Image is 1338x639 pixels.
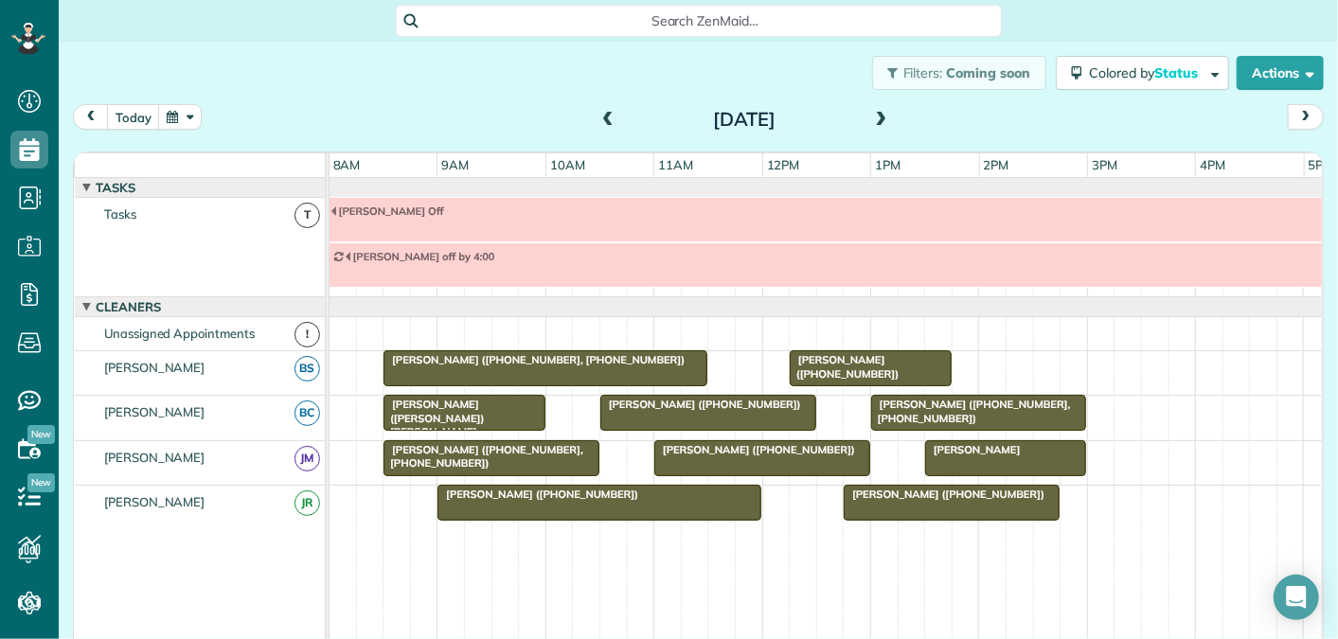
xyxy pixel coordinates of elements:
[330,204,445,218] span: [PERSON_NAME] Off
[654,157,697,172] span: 11am
[294,322,320,347] span: !
[1089,64,1204,81] span: Colored by
[1196,157,1229,172] span: 4pm
[763,157,804,172] span: 12pm
[100,360,209,375] span: [PERSON_NAME]
[27,425,55,444] span: New
[843,488,1045,501] span: [PERSON_NAME] ([PHONE_NUMBER])
[100,326,259,341] span: Unassigned Appointments
[383,398,491,465] span: [PERSON_NAME] ([PERSON_NAME]) [PERSON_NAME] ([PHONE_NUMBER], [PHONE_NUMBER])
[653,443,856,456] span: [PERSON_NAME] ([PHONE_NUMBER])
[294,400,320,426] span: BC
[1088,157,1121,172] span: 3pm
[330,157,365,172] span: 8am
[294,446,320,471] span: JM
[1274,575,1319,620] div: Open Intercom Messenger
[107,104,160,130] button: today
[870,398,1071,424] span: [PERSON_NAME] ([PHONE_NUMBER], [PHONE_NUMBER])
[903,64,943,81] span: Filters:
[871,157,904,172] span: 1pm
[100,450,209,465] span: [PERSON_NAME]
[980,157,1013,172] span: 2pm
[1288,104,1324,130] button: next
[546,157,589,172] span: 10am
[946,64,1031,81] span: Coming soon
[924,443,1022,456] span: [PERSON_NAME]
[1237,56,1324,90] button: Actions
[73,104,109,130] button: prev
[27,473,55,492] span: New
[294,490,320,516] span: JR
[1305,157,1338,172] span: 5pm
[92,299,165,314] span: Cleaners
[92,180,139,195] span: Tasks
[294,203,320,228] span: T
[383,353,686,366] span: [PERSON_NAME] ([PHONE_NUMBER], [PHONE_NUMBER])
[1056,56,1229,90] button: Colored byStatus
[344,250,496,263] span: [PERSON_NAME] off by 4:00
[383,443,583,470] span: [PERSON_NAME] ([PHONE_NUMBER], [PHONE_NUMBER])
[626,109,863,130] h2: [DATE]
[100,404,209,419] span: [PERSON_NAME]
[294,356,320,382] span: BS
[100,494,209,509] span: [PERSON_NAME]
[789,353,900,380] span: [PERSON_NAME] ([PHONE_NUMBER])
[437,488,639,501] span: [PERSON_NAME] ([PHONE_NUMBER])
[100,206,140,222] span: Tasks
[1154,64,1201,81] span: Status
[599,398,802,411] span: [PERSON_NAME] ([PHONE_NUMBER])
[437,157,473,172] span: 9am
